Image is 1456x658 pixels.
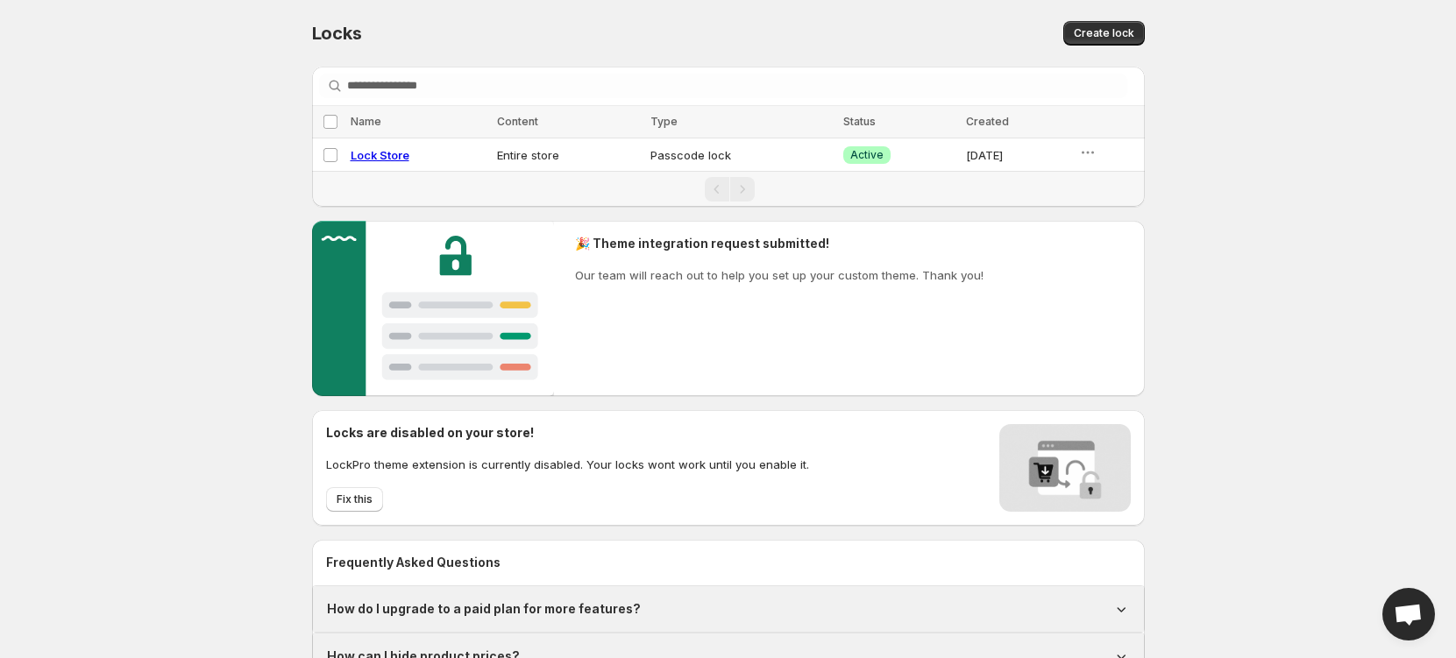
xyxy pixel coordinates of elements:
nav: Pagination [312,171,1145,207]
td: [DATE] [961,138,1074,172]
span: Locks [312,23,362,44]
h2: Locks are disabled on your store! [326,424,809,442]
img: Locks disabled [999,424,1131,512]
span: Created [966,115,1009,128]
span: Name [351,115,381,128]
div: Open chat [1382,588,1435,640]
span: Type [650,115,678,128]
a: Lock Store [351,148,409,162]
td: Passcode lock [645,138,838,172]
span: Status [843,115,876,128]
span: Content [497,115,538,128]
span: Active [850,148,884,162]
h2: Frequently Asked Questions [326,554,1131,571]
td: Entire store [492,138,646,172]
span: Create lock [1074,26,1134,40]
p: LockPro theme extension is currently disabled. Your locks wont work until you enable it. [326,456,809,473]
p: Our team will reach out to help you set up your custom theme. Thank you! [575,266,984,284]
h1: How do I upgrade to a paid plan for more features? [327,600,641,618]
img: Customer support [312,221,555,396]
button: Create lock [1063,21,1145,46]
button: Fix this [326,487,383,512]
span: Fix this [337,492,373,506]
h2: 🎉 Theme integration request submitted! [575,235,984,252]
